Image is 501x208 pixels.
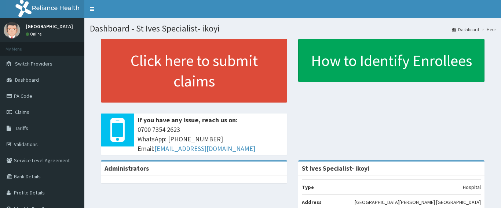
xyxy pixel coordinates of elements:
p: Hospital [463,183,481,191]
strong: St Ives Specialist- ikoyi [302,164,369,172]
p: [GEOGRAPHIC_DATA] [26,24,73,29]
a: How to Identify Enrollees [298,39,484,82]
a: Online [26,31,43,37]
a: Dashboard [452,26,479,33]
li: Here [480,26,495,33]
p: [GEOGRAPHIC_DATA][PERSON_NAME] [GEOGRAPHIC_DATA] [355,198,481,206]
a: [EMAIL_ADDRESS][DOMAIN_NAME] [154,144,255,153]
b: Administrators [105,164,149,172]
span: Claims [15,109,29,115]
a: Click here to submit claims [101,39,287,103]
span: Dashboard [15,77,39,83]
b: Address [302,199,322,205]
b: If you have any issue, reach us on: [138,116,238,124]
h1: Dashboard - St Ives Specialist- ikoyi [90,24,495,33]
span: Switch Providers [15,60,52,67]
span: 0700 7354 2623 WhatsApp: [PHONE_NUMBER] Email: [138,125,284,153]
b: Type [302,184,314,190]
img: User Image [4,22,20,38]
span: Tariffs [15,125,28,131]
